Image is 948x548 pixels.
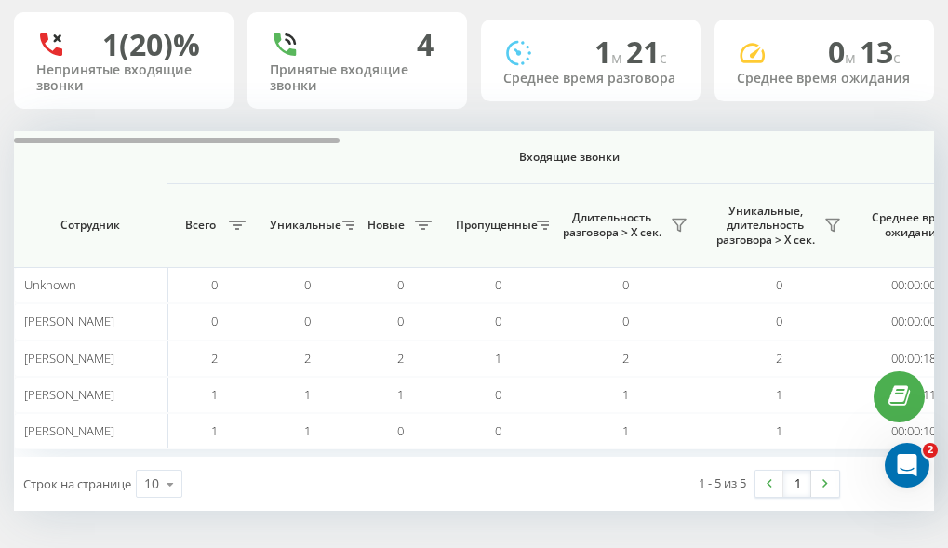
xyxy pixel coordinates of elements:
span: 1 [211,422,218,439]
div: Непринятые входящие звонки [36,62,211,94]
span: [PERSON_NAME] [24,313,114,329]
span: c [660,47,667,68]
span: 2 [776,350,782,367]
span: 2 [397,350,404,367]
span: 0 [211,313,218,329]
span: 1 [495,350,501,367]
span: Unknown [24,276,76,293]
span: 0 [397,422,404,439]
span: 0 [495,386,501,403]
span: Новые [363,218,409,233]
span: 0 [495,422,501,439]
span: 0 [397,313,404,329]
span: 0 [622,276,629,293]
span: 1 [594,32,626,72]
span: [PERSON_NAME] [24,350,114,367]
span: 0 [304,276,311,293]
span: 1 [304,386,311,403]
span: 0 [304,313,311,329]
span: 1 [622,386,629,403]
span: Всего [177,218,223,233]
span: 0 [495,313,501,329]
span: 0 [622,313,629,329]
span: 2 [304,350,311,367]
span: 2 [923,443,938,458]
span: 1 [776,422,782,439]
span: 0 [495,276,501,293]
span: Сотрудник [30,218,151,233]
span: 21 [626,32,667,72]
span: м [611,47,626,68]
div: 1 - 5 из 5 [699,474,746,492]
span: 0 [397,276,404,293]
div: 4 [417,27,434,62]
span: 1 [304,422,311,439]
span: 0 [211,276,218,293]
span: 0 [776,276,782,293]
div: 10 [144,474,159,493]
span: 0 [776,313,782,329]
span: 2 [211,350,218,367]
div: Среднее время ожидания [737,71,912,87]
span: 13 [860,32,901,72]
span: Уникальные [270,218,337,233]
span: Входящие звонки [216,150,923,165]
span: 0 [828,32,860,72]
span: Длительность разговора > Х сек. [558,210,665,239]
div: Среднее время разговора [503,71,678,87]
a: 1 [783,471,811,497]
div: 1 (20)% [102,27,200,62]
span: 1 [211,386,218,403]
span: 1 [397,386,404,403]
iframe: Intercom live chat [885,443,929,488]
span: Строк на странице [23,475,131,492]
span: Уникальные, длительность разговора > Х сек. [712,204,819,247]
span: [PERSON_NAME] [24,422,114,439]
span: c [893,47,901,68]
span: 2 [622,350,629,367]
span: 1 [776,386,782,403]
div: Принятые входящие звонки [270,62,445,94]
span: м [845,47,860,68]
span: Пропущенные [456,218,531,233]
span: [PERSON_NAME] [24,386,114,403]
span: 1 [622,422,629,439]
